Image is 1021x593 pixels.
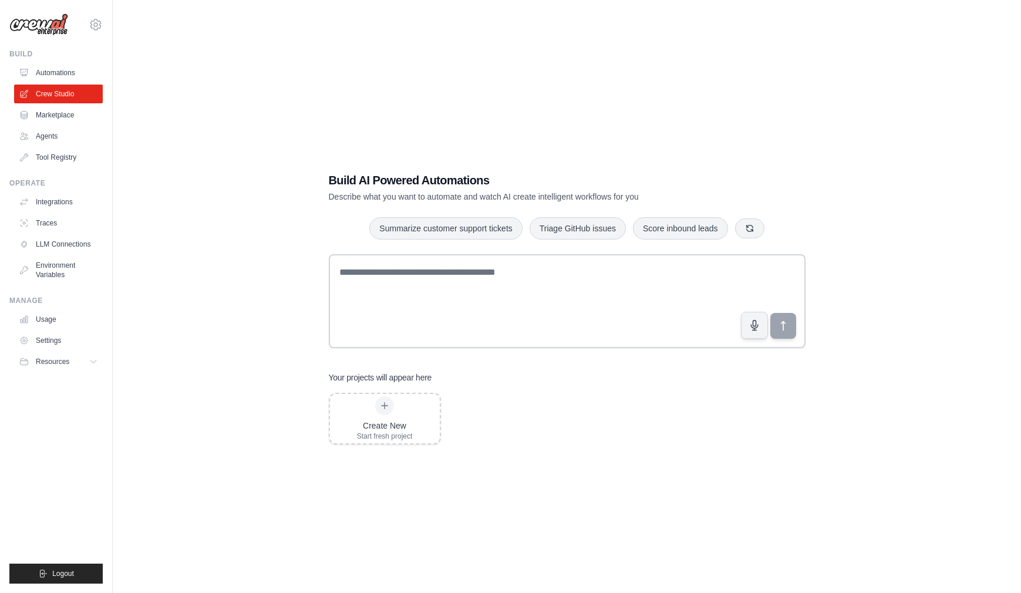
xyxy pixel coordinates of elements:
a: LLM Connections [14,235,103,254]
div: Start fresh project [357,432,413,441]
button: Triage GitHub issues [530,217,626,240]
a: Traces [14,214,103,233]
button: Click to speak your automation idea [741,312,768,339]
button: Get new suggestions [735,218,764,238]
a: Environment Variables [14,256,103,284]
a: Usage [14,310,103,329]
button: Score inbound leads [633,217,728,240]
a: Marketplace [14,106,103,124]
span: Resources [36,357,69,366]
div: Operate [9,178,103,188]
h3: Your projects will appear here [329,372,432,383]
a: Integrations [14,193,103,211]
a: Crew Studio [14,85,103,103]
div: Create New [357,420,413,432]
a: Settings [14,331,103,350]
p: Describe what you want to automate and watch AI create intelligent workflows for you [329,191,723,203]
button: Logout [9,564,103,584]
h1: Build AI Powered Automations [329,172,723,188]
span: Logout [52,569,74,578]
img: Logo [9,14,68,36]
a: Agents [14,127,103,146]
button: Resources [14,352,103,371]
a: Tool Registry [14,148,103,167]
button: Summarize customer support tickets [369,217,522,240]
div: Build [9,49,103,59]
a: Automations [14,63,103,82]
div: Manage [9,296,103,305]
